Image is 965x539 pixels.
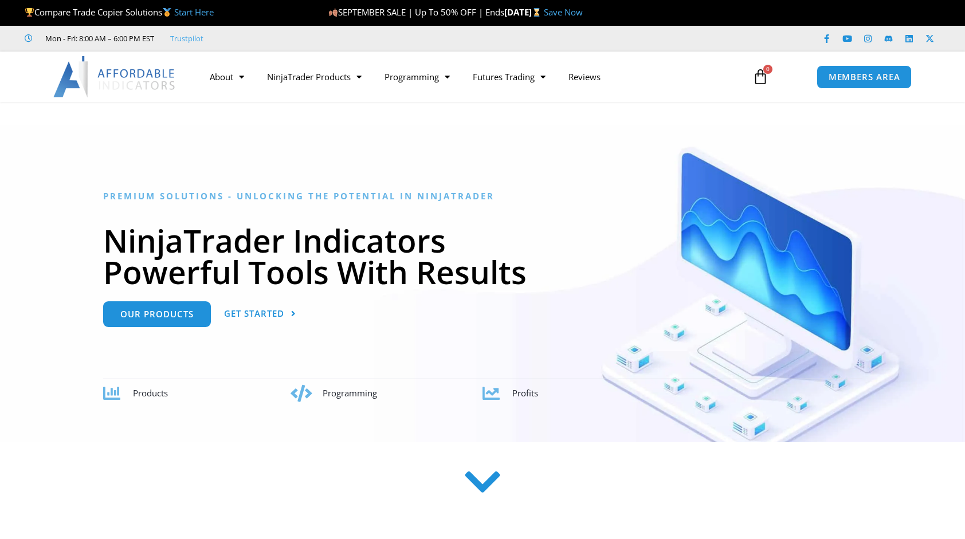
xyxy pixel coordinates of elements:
span: 0 [763,65,772,74]
span: MEMBERS AREA [829,73,900,81]
a: Trustpilot [170,32,203,45]
img: LogoAI | Affordable Indicators – NinjaTrader [53,56,176,97]
span: Profits [512,387,538,399]
span: Compare Trade Copier Solutions [25,6,214,18]
a: Get Started [224,301,296,327]
a: Start Here [174,6,214,18]
h6: Premium Solutions - Unlocking the Potential in NinjaTrader [103,191,862,202]
a: Our Products [103,301,211,327]
span: Mon - Fri: 8:00 AM – 6:00 PM EST [42,32,154,45]
a: Futures Trading [461,64,557,90]
a: MEMBERS AREA [817,65,912,89]
strong: [DATE] [504,6,544,18]
span: SEPTEMBER SALE | Up To 50% OFF | Ends [328,6,504,18]
a: 0 [735,60,786,93]
img: 🥇 [163,8,171,17]
span: Programming [323,387,377,399]
span: Our Products [120,310,194,318]
nav: Menu [198,64,739,90]
img: 🏆 [25,8,34,17]
a: Programming [373,64,461,90]
a: NinjaTrader Products [256,64,373,90]
a: Reviews [557,64,612,90]
span: Products [133,387,168,399]
img: ⌛ [532,8,541,17]
a: Save Now [544,6,583,18]
a: About [198,64,256,90]
img: 🍂 [329,8,338,17]
span: Get Started [224,309,284,318]
h1: NinjaTrader Indicators Powerful Tools With Results [103,225,862,288]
